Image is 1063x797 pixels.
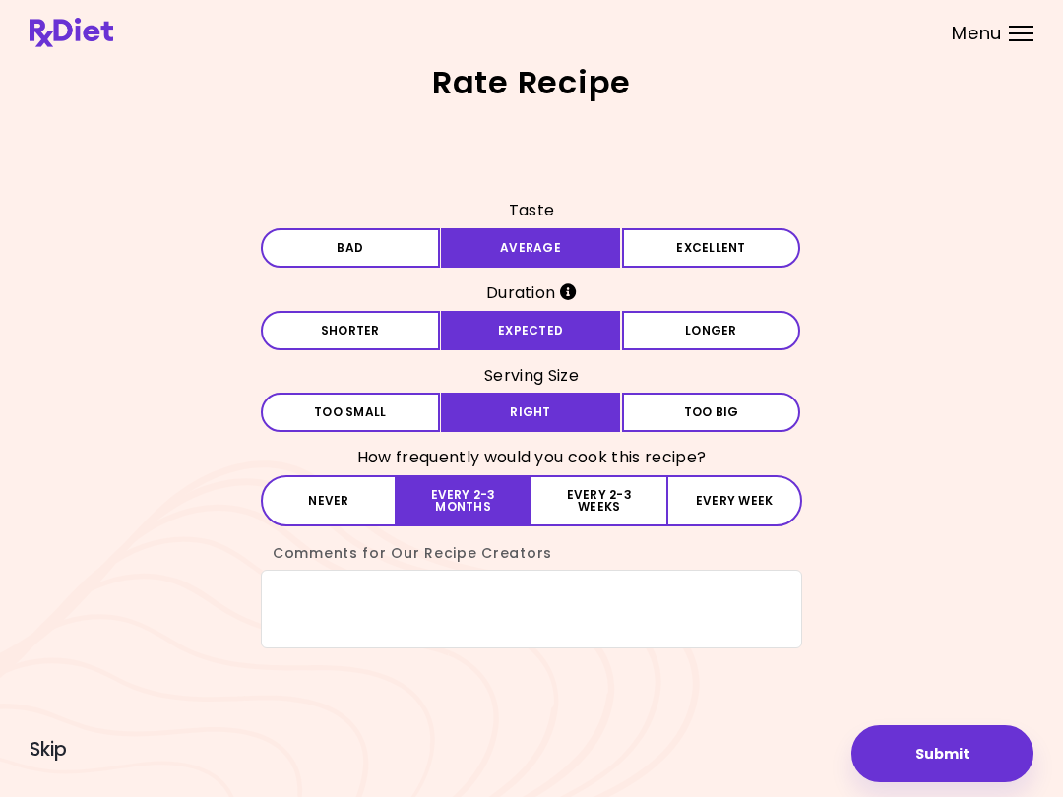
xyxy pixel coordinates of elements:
[261,311,440,350] button: Shorter
[261,393,440,432] button: Too small
[622,393,801,432] button: Too big
[261,195,802,226] h3: Taste
[261,228,440,268] button: Bad
[30,739,67,761] button: Skip
[441,393,620,432] button: Right
[441,228,620,268] button: Average
[851,725,1033,782] button: Submit
[30,67,1033,98] h2: Rate Recipe
[261,442,802,473] h3: How frequently would you cook this recipe?
[622,311,801,350] button: Longer
[397,475,531,526] button: Every 2-3 months
[531,475,666,526] button: Every 2-3 weeks
[261,360,802,392] h3: Serving Size
[30,18,113,47] img: RxDiet
[261,277,802,309] h3: Duration
[952,25,1002,42] span: Menu
[314,406,386,418] span: Too small
[684,406,739,418] span: Too big
[261,543,552,563] label: Comments for Our Recipe Creators
[560,283,577,300] i: Info
[441,311,620,350] button: Expected
[666,475,802,526] button: Every week
[261,475,397,526] button: Never
[622,228,801,268] button: Excellent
